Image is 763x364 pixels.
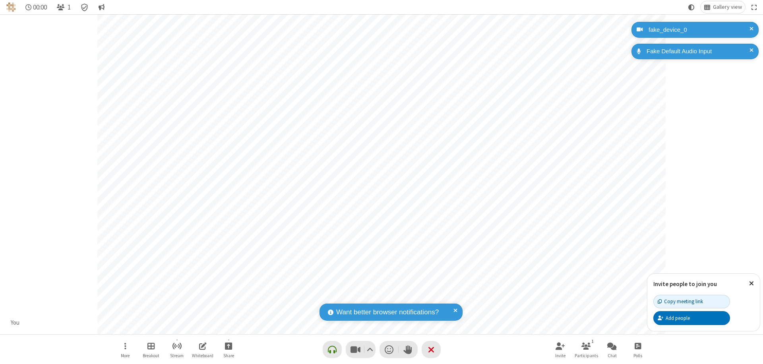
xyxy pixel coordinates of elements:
[33,4,47,11] span: 00:00
[713,4,742,10] span: Gallery view
[139,338,163,361] button: Manage Breakout Rooms
[608,353,617,358] span: Chat
[653,295,730,308] button: Copy meeting link
[399,341,418,358] button: Raise hand
[8,318,23,327] div: You
[192,353,213,358] span: Whiteboard
[95,1,108,13] button: Conversation
[600,338,624,361] button: Open chat
[653,311,730,325] button: Add people
[555,353,565,358] span: Invite
[143,353,159,358] span: Breakout
[644,47,753,56] div: Fake Default Audio Input
[223,353,234,358] span: Share
[743,274,760,293] button: Close popover
[121,353,130,358] span: More
[748,1,760,13] button: Fullscreen
[77,1,92,13] div: Meeting details Encryption enabled
[422,341,441,358] button: End or leave meeting
[633,353,642,358] span: Polls
[626,338,650,361] button: Open poll
[22,1,50,13] div: Timer
[701,1,745,13] button: Change layout
[658,298,703,305] div: Copy meeting link
[6,2,16,12] img: QA Selenium DO NOT DELETE OR CHANGE
[191,338,215,361] button: Open shared whiteboard
[346,341,376,358] button: Stop video (⌘+Shift+V)
[53,1,74,13] button: Open participant list
[575,353,598,358] span: Participants
[336,307,439,318] span: Want better browser notifications?
[380,341,399,358] button: Send a reaction
[217,338,240,361] button: Start sharing
[646,25,753,35] div: fake_device_0
[653,280,717,288] label: Invite people to join you
[170,353,184,358] span: Stream
[685,1,698,13] button: Using system theme
[548,338,572,361] button: Invite participants (⌘+Shift+I)
[165,338,189,361] button: Start streaming
[574,338,598,361] button: Open participant list
[68,4,71,11] span: 1
[323,341,342,358] button: Connect your audio
[589,338,596,345] div: 1
[113,338,137,361] button: Open menu
[364,341,375,358] button: Video setting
